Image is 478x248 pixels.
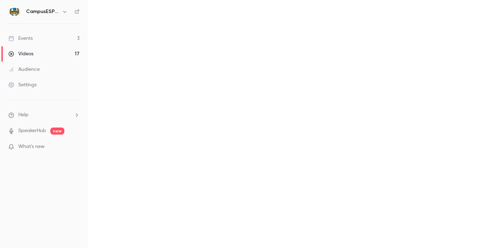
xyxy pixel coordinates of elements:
[18,127,46,135] a: SpeakerHub
[8,111,79,119] li: help-dropdown-opener
[18,111,28,119] span: Help
[18,143,45,150] span: What's new
[8,50,33,57] div: Videos
[50,128,64,135] span: new
[26,8,59,15] h6: CampusESP Academy
[8,66,40,73] div: Audience
[9,6,20,17] img: CampusESP Academy
[8,35,33,42] div: Events
[8,81,37,88] div: Settings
